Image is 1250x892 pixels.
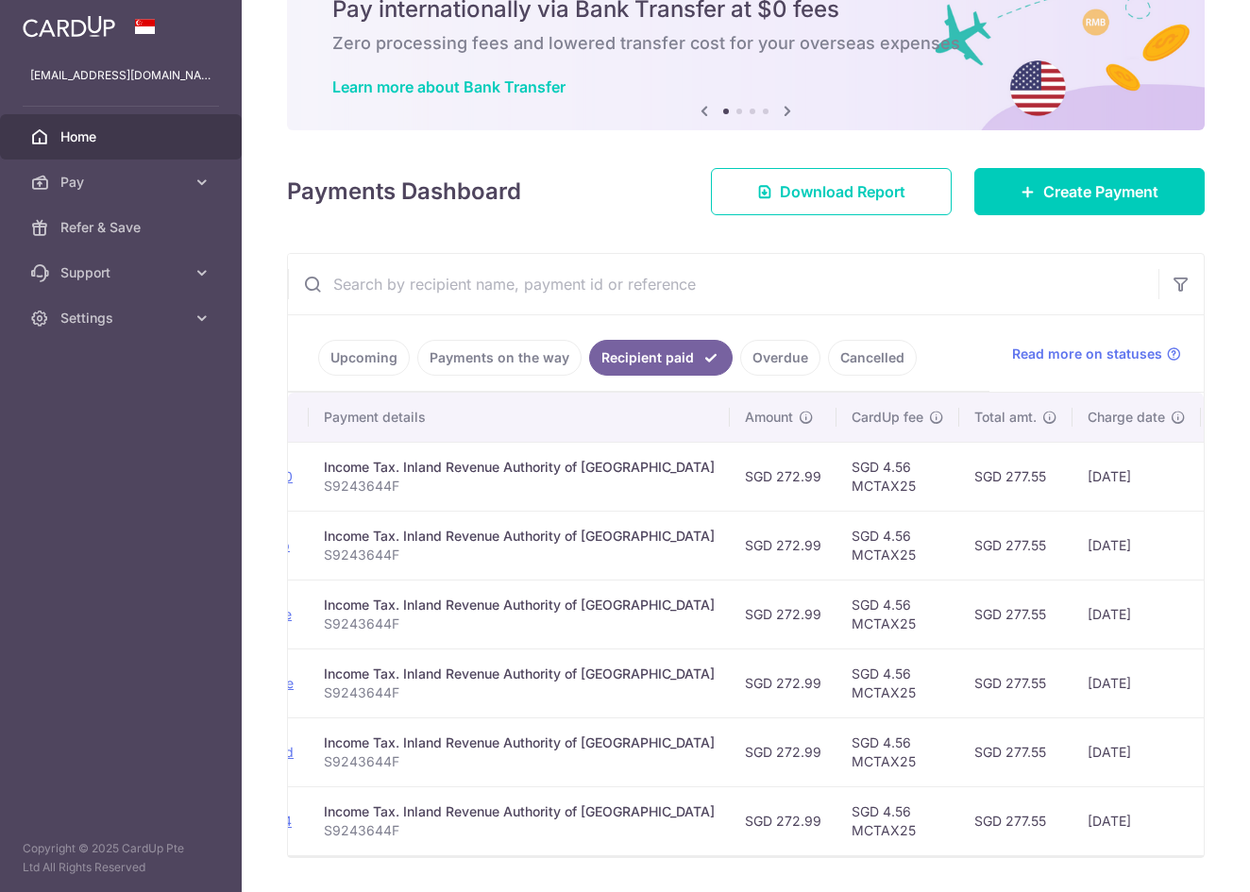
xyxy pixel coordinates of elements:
[959,648,1073,717] td: SGD 277.55
[1088,408,1165,427] span: Charge date
[745,408,793,427] span: Amount
[589,340,733,376] a: Recipient paid
[324,614,715,633] p: S9243644F
[730,580,836,648] td: SGD 272.99
[23,15,115,38] img: CardUp
[959,786,1073,855] td: SGD 277.55
[324,665,715,683] div: Income Tax. Inland Revenue Authority of [GEOGRAPHIC_DATA]
[324,802,715,821] div: Income Tax. Inland Revenue Authority of [GEOGRAPHIC_DATA]
[852,408,923,427] span: CardUp fee
[1073,786,1201,855] td: [DATE]
[324,527,715,546] div: Income Tax. Inland Revenue Authority of [GEOGRAPHIC_DATA]
[318,340,410,376] a: Upcoming
[711,168,952,215] a: Download Report
[1012,345,1162,363] span: Read more on statuses
[836,648,959,717] td: SGD 4.56 MCTAX25
[1073,580,1201,648] td: [DATE]
[1073,442,1201,511] td: [DATE]
[30,66,211,85] p: [EMAIL_ADDRESS][DOMAIN_NAME]
[959,580,1073,648] td: SGD 277.55
[828,340,917,376] a: Cancelled
[60,127,185,146] span: Home
[959,511,1073,580] td: SGD 277.55
[60,263,185,282] span: Support
[332,77,566,96] a: Learn more about Bank Transfer
[730,511,836,580] td: SGD 272.99
[730,648,836,717] td: SGD 272.99
[974,408,1037,427] span: Total amt.
[324,683,715,702] p: S9243644F
[60,173,185,192] span: Pay
[780,180,905,203] span: Download Report
[730,442,836,511] td: SGD 272.99
[324,596,715,614] div: Income Tax. Inland Revenue Authority of [GEOGRAPHIC_DATA]
[730,717,836,786] td: SGD 272.99
[324,821,715,840] p: S9243644F
[836,786,959,855] td: SGD 4.56 MCTAX25
[332,32,1159,55] h6: Zero processing fees and lowered transfer cost for your overseas expenses
[417,340,582,376] a: Payments on the way
[836,511,959,580] td: SGD 4.56 MCTAX25
[730,786,836,855] td: SGD 272.99
[1073,717,1201,786] td: [DATE]
[288,254,1158,314] input: Search by recipient name, payment id or reference
[60,309,185,328] span: Settings
[1073,648,1201,717] td: [DATE]
[287,175,521,209] h4: Payments Dashboard
[836,580,959,648] td: SGD 4.56 MCTAX25
[974,168,1205,215] a: Create Payment
[1012,345,1181,363] a: Read more on statuses
[959,442,1073,511] td: SGD 277.55
[324,752,715,771] p: S9243644F
[836,717,959,786] td: SGD 4.56 MCTAX25
[324,458,715,477] div: Income Tax. Inland Revenue Authority of [GEOGRAPHIC_DATA]
[60,218,185,237] span: Refer & Save
[740,340,820,376] a: Overdue
[1073,511,1201,580] td: [DATE]
[1043,180,1158,203] span: Create Payment
[309,393,730,442] th: Payment details
[324,733,715,752] div: Income Tax. Inland Revenue Authority of [GEOGRAPHIC_DATA]
[324,546,715,564] p: S9243644F
[836,442,959,511] td: SGD 4.56 MCTAX25
[324,477,715,496] p: S9243644F
[959,717,1073,786] td: SGD 277.55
